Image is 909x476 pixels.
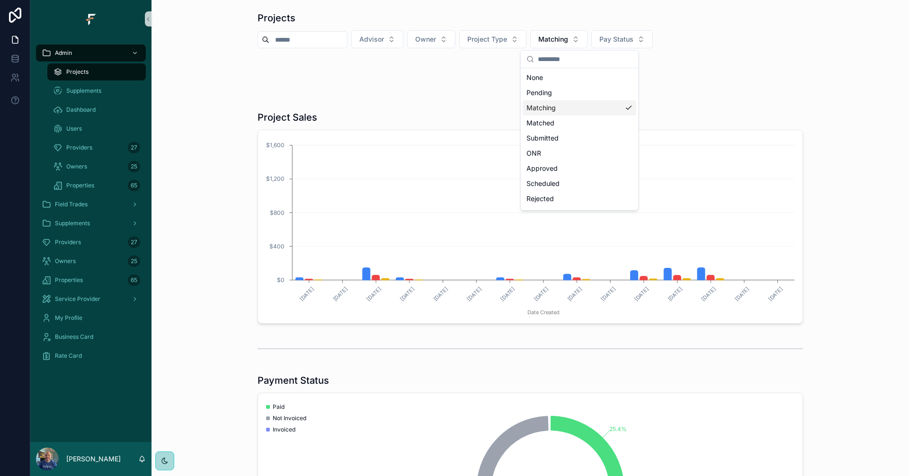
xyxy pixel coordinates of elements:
[55,49,72,57] span: Admin
[533,285,550,302] text: [DATE]
[47,158,146,175] a: Owners25
[36,44,146,62] a: Admin
[55,276,83,284] span: Properties
[36,309,146,326] a: My Profile
[47,101,146,118] a: Dashboard
[432,285,449,302] text: [DATE]
[599,35,633,44] span: Pay Status
[523,100,636,115] div: Matching
[66,163,87,170] span: Owners
[66,87,101,95] span: Supplements
[269,243,285,250] tspan: $400
[499,285,516,302] text: [DATE]
[66,182,94,189] span: Properties
[66,454,121,464] p: [PERSON_NAME]
[258,374,329,387] h1: Payment Status
[523,85,636,100] div: Pending
[633,285,650,302] text: [DATE]
[55,257,76,265] span: Owners
[66,68,89,76] span: Projects
[667,285,684,302] text: [DATE]
[359,35,384,44] span: Advisor
[47,139,146,156] a: Providers27
[538,35,568,44] span: Matching
[700,285,717,302] text: [DATE]
[273,414,306,422] span: Not Invoiced
[399,285,416,302] text: [DATE]
[467,35,507,44] span: Project Type
[527,309,560,316] tspan: Date Created
[47,82,146,99] a: Supplements
[258,111,317,124] h1: Project Sales
[351,30,403,48] button: Select Button
[128,180,140,191] div: 65
[523,146,636,161] div: ONR
[55,220,90,227] span: Supplements
[36,253,146,270] a: Owners25
[258,11,295,25] h1: Projects
[36,291,146,308] a: Service Provider
[523,115,636,131] div: Matched
[332,285,349,302] text: [DATE]
[47,63,146,80] a: Projects
[128,274,140,286] div: 65
[36,328,146,345] a: Business Card
[66,125,82,132] span: Users
[128,161,140,172] div: 25
[733,285,750,302] text: [DATE]
[55,295,100,303] span: Service Provider
[566,285,583,302] text: [DATE]
[767,285,784,302] text: [DATE]
[36,215,146,232] a: Supplements
[266,141,285,149] tspan: $1,600
[128,142,140,153] div: 27
[47,177,146,194] a: Properties65
[36,347,146,364] a: Rate Card
[264,136,797,317] div: chart
[36,272,146,289] a: Properties65
[466,285,483,302] text: [DATE]
[128,237,140,248] div: 27
[523,131,636,146] div: Submitted
[55,238,81,246] span: Providers
[609,425,627,432] tspan: 25.4%
[66,144,92,151] span: Providers
[415,35,436,44] span: Owner
[128,256,140,267] div: 25
[298,285,315,302] text: [DATE]
[523,176,636,191] div: Scheduled
[523,70,636,85] div: None
[521,68,638,210] div: Suggestions
[55,333,93,341] span: Business Card
[36,234,146,251] a: Providers27
[55,352,82,360] span: Rate Card
[523,191,636,206] div: Rejected
[523,206,636,221] div: Completed
[365,285,382,302] text: [DATE]
[270,209,285,216] tspan: $800
[266,175,285,182] tspan: $1,200
[55,201,88,208] span: Field Trades
[591,30,653,48] button: Select Button
[36,196,146,213] a: Field Trades
[407,30,455,48] button: Select Button
[273,403,285,411] span: Paid
[83,11,98,26] img: App logo
[599,285,616,302] text: [DATE]
[66,106,96,114] span: Dashboard
[523,161,636,176] div: Approved
[273,426,295,433] span: Invoiced
[277,276,285,283] tspan: $0
[459,30,526,48] button: Select Button
[530,30,588,48] button: Select Button
[30,38,151,377] div: scrollable content
[55,314,82,322] span: My Profile
[47,120,146,137] a: Users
